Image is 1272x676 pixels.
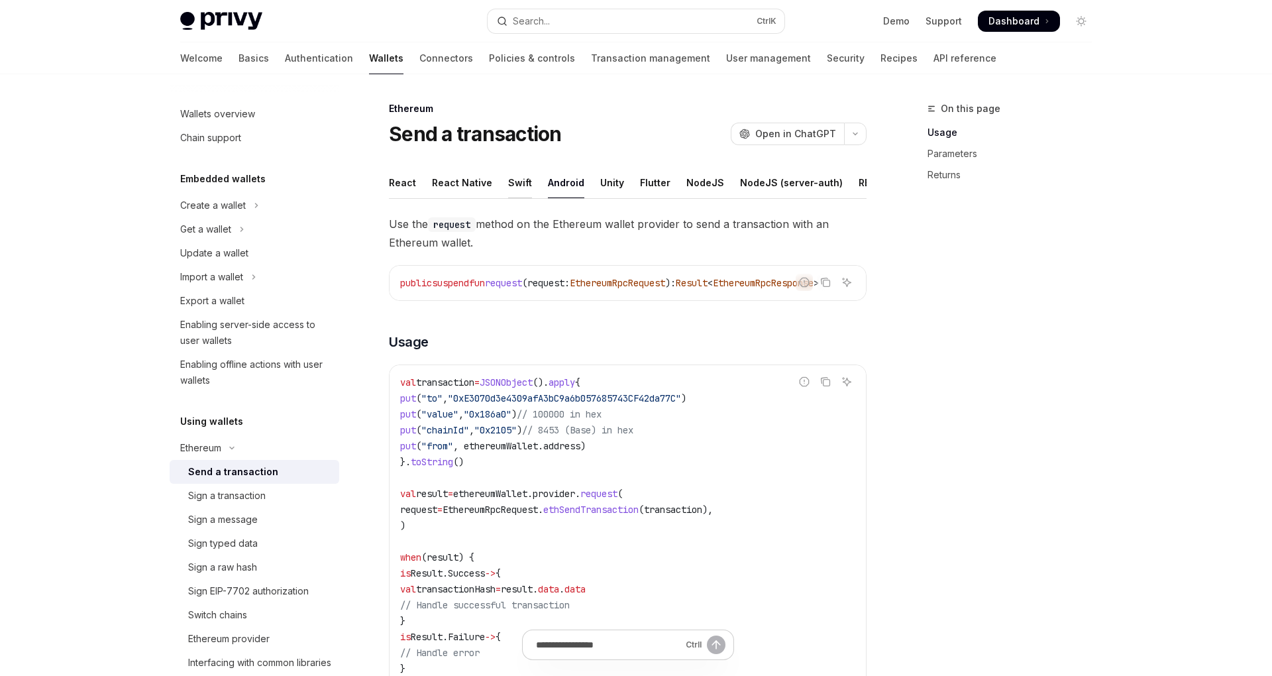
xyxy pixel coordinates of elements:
a: API reference [933,42,996,74]
span: { [496,567,501,579]
input: Ask a question... [536,630,680,659]
span: // 100000 in hex [517,408,602,420]
a: Basics [238,42,269,74]
span: Usage [389,333,429,351]
h5: Using wallets [180,414,243,429]
a: Demo [883,15,910,28]
span: Ctrl K [757,16,776,27]
a: Transaction management [591,42,710,74]
a: Chain support [170,126,339,150]
span: "0x2105" [474,424,517,436]
a: Sign a message [170,508,339,532]
span: suspend [432,277,469,289]
div: React Native [432,167,492,198]
span: fun [469,277,485,289]
span: put [400,392,416,404]
a: Usage [927,122,1102,143]
button: Copy the contents from the code block [817,274,834,291]
div: Ethereum [180,440,221,456]
button: Toggle Create a wallet section [170,194,339,217]
div: Sign EIP-7702 authorization [188,583,309,599]
a: Security [827,42,865,74]
a: Connectors [419,42,473,74]
button: Toggle dark mode [1071,11,1092,32]
span: (request: [522,277,570,289]
img: light logo [180,12,262,30]
div: Sign typed data [188,535,258,551]
span: // 8453 (Base) in hex [522,424,633,436]
span: On this page [941,101,1000,117]
div: REST API [859,167,900,198]
span: "to" [421,392,443,404]
span: }. [400,456,411,468]
button: Toggle Ethereum section [170,436,339,460]
span: "0x186a0" [464,408,511,420]
span: , [469,424,474,436]
a: Export a wallet [170,289,339,313]
a: Wallets [369,42,403,74]
span: ( [416,424,421,436]
a: Send a transaction [170,460,339,484]
a: Ethereum provider [170,627,339,651]
a: Dashboard [978,11,1060,32]
button: Report incorrect code [796,274,813,291]
span: = [474,376,480,388]
span: is [400,567,411,579]
a: Enabling server-side access to user wallets [170,313,339,353]
span: = [448,488,453,500]
span: ) [517,424,522,436]
span: (transaction), [639,504,713,516]
span: "0xE3070d3e4309afA3bC9a6b057685743CF42da77C" [448,392,681,404]
div: Enabling offline actions with user wallets [180,357,331,388]
a: Authentication [285,42,353,74]
span: ( [416,440,421,452]
span: ( [416,392,421,404]
a: Interfacing with common libraries [170,651,339,675]
span: EthereumRpcRequest [570,277,665,289]
span: transactionHash [416,583,496,595]
span: () [453,456,464,468]
button: Open in ChatGPT [731,123,844,145]
span: = [437,504,443,516]
span: Open in ChatGPT [755,127,836,141]
a: Support [926,15,962,28]
div: Interfacing with common libraries [188,655,331,671]
span: = [496,583,501,595]
span: (result) { [421,551,474,563]
span: result [416,488,448,500]
div: Get a wallet [180,221,231,237]
span: (). [533,376,549,388]
span: apply [549,376,575,388]
div: Swift [508,167,532,198]
span: , [458,408,464,420]
span: , [443,392,448,404]
span: data [538,583,559,595]
span: ethereumWallet.provider. [453,488,580,500]
span: EthereumRpcRequest. [443,504,543,516]
div: Chain support [180,130,241,146]
div: Search... [513,13,550,29]
a: Parameters [927,143,1102,164]
span: Use the method on the Ethereum wallet provider to send a transaction with an Ethereum wallet. [389,215,867,252]
span: put [400,424,416,436]
button: Send message [707,636,725,654]
button: Ask AI [838,274,855,291]
span: put [400,408,416,420]
span: "value" [421,408,458,420]
button: Toggle Get a wallet section [170,217,339,241]
span: transaction [416,376,474,388]
a: User management [726,42,811,74]
a: Sign EIP-7702 authorization [170,579,339,603]
span: ( [416,408,421,420]
div: Ethereum [389,102,867,115]
span: ) [681,392,686,404]
span: Dashboard [988,15,1039,28]
span: , ethereumWallet.address) [453,440,586,452]
span: } [400,615,405,627]
button: Report incorrect code [796,373,813,390]
a: Update a wallet [170,241,339,265]
span: EthereumRpcResponse [713,277,814,289]
span: ) [511,408,517,420]
div: Create a wallet [180,197,246,213]
div: NodeJS [686,167,724,198]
